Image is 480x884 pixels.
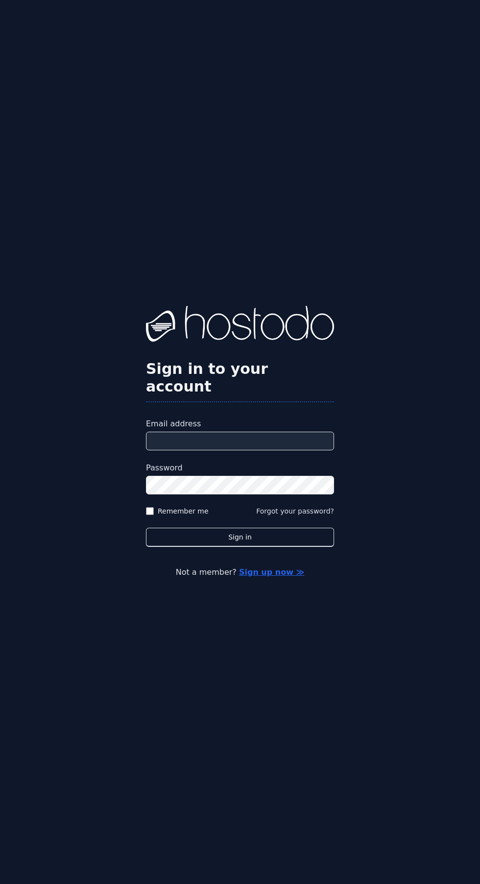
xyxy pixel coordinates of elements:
label: Email address [146,418,334,430]
label: Remember me [158,506,209,516]
img: Hostodo [146,306,334,345]
h2: Sign in to your account [146,360,334,395]
a: Sign up now ≫ [239,567,304,577]
button: Sign in [146,528,334,547]
p: Not a member? [12,566,468,578]
button: Forgot your password? [256,506,334,516]
label: Password [146,462,334,474]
